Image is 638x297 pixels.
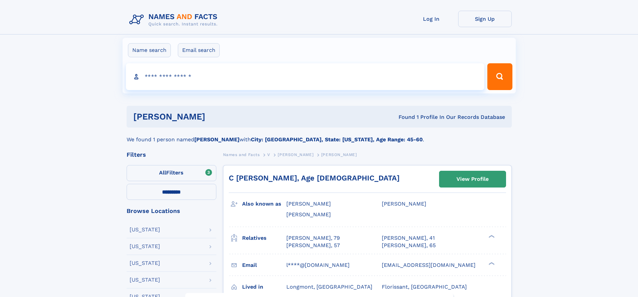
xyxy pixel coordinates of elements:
a: View Profile [439,171,506,187]
span: [PERSON_NAME] [286,201,331,207]
button: Search Button [487,63,512,90]
b: City: [GEOGRAPHIC_DATA], State: [US_STATE], Age Range: 45-60 [251,136,423,143]
span: All [159,169,166,176]
input: search input [126,63,485,90]
div: [US_STATE] [130,244,160,249]
h3: Email [242,259,286,271]
div: [US_STATE] [130,261,160,266]
span: [PERSON_NAME] [382,201,426,207]
span: Longmont, [GEOGRAPHIC_DATA] [286,284,372,290]
img: Logo Names and Facts [127,11,223,29]
div: [US_STATE] [130,277,160,283]
h3: Relatives [242,232,286,244]
a: C [PERSON_NAME], Age [DEMOGRAPHIC_DATA] [229,174,400,182]
div: ❯ [487,234,495,238]
div: We found 1 person named with . [127,128,512,144]
span: V [267,152,270,157]
a: V [267,150,270,159]
div: View Profile [456,171,489,187]
h3: Also known as [242,198,286,210]
div: Browse Locations [127,208,216,214]
div: Filters [127,152,216,158]
span: [PERSON_NAME] [321,152,357,157]
h1: [PERSON_NAME] [133,113,302,121]
label: Filters [127,165,216,181]
a: [PERSON_NAME], 57 [286,242,340,249]
a: Log In [405,11,458,27]
a: [PERSON_NAME], 65 [382,242,436,249]
a: [PERSON_NAME], 41 [382,234,435,242]
span: [PERSON_NAME] [286,211,331,218]
div: ❯ [487,261,495,266]
a: [PERSON_NAME], 79 [286,234,340,242]
span: [PERSON_NAME] [278,152,313,157]
span: Florissant, [GEOGRAPHIC_DATA] [382,284,467,290]
label: Email search [178,43,220,57]
span: [EMAIL_ADDRESS][DOMAIN_NAME] [382,262,476,268]
div: Found 1 Profile In Our Records Database [302,114,505,121]
h3: Lived in [242,281,286,293]
b: [PERSON_NAME] [194,136,239,143]
a: [PERSON_NAME] [278,150,313,159]
label: Name search [128,43,171,57]
a: Sign Up [458,11,512,27]
div: [US_STATE] [130,227,160,232]
a: Names and Facts [223,150,260,159]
